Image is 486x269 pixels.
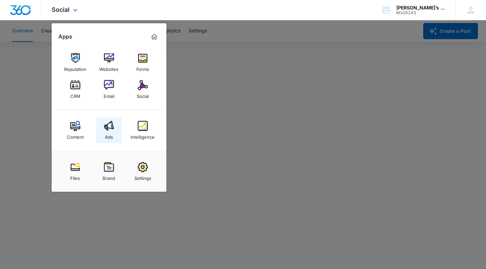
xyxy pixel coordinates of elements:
[58,33,72,40] h2: Apps
[130,117,156,143] a: Intelligence
[96,50,122,75] a: Websites
[134,172,151,181] div: Settings
[396,10,446,15] div: account id
[70,90,80,99] div: CRM
[96,117,122,143] a: Ads
[70,172,80,181] div: Files
[130,77,156,102] a: Social
[130,50,156,75] a: Forms
[105,131,113,140] div: Ads
[130,159,156,184] a: Settings
[64,63,86,72] div: Reputation
[104,90,114,99] div: Email
[52,6,70,13] span: Social
[62,50,88,75] a: Reputation
[131,131,155,140] div: Intelligence
[136,63,149,72] div: Forms
[149,31,160,42] a: Marketing 360® Dashboard
[62,117,88,143] a: Content
[62,77,88,102] a: CRM
[137,90,149,99] div: Social
[96,77,122,102] a: Email
[62,159,88,184] a: Files
[99,63,118,72] div: Websites
[396,5,446,10] div: account name
[103,172,115,181] div: Brand
[96,159,122,184] a: Brand
[67,131,84,140] div: Content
